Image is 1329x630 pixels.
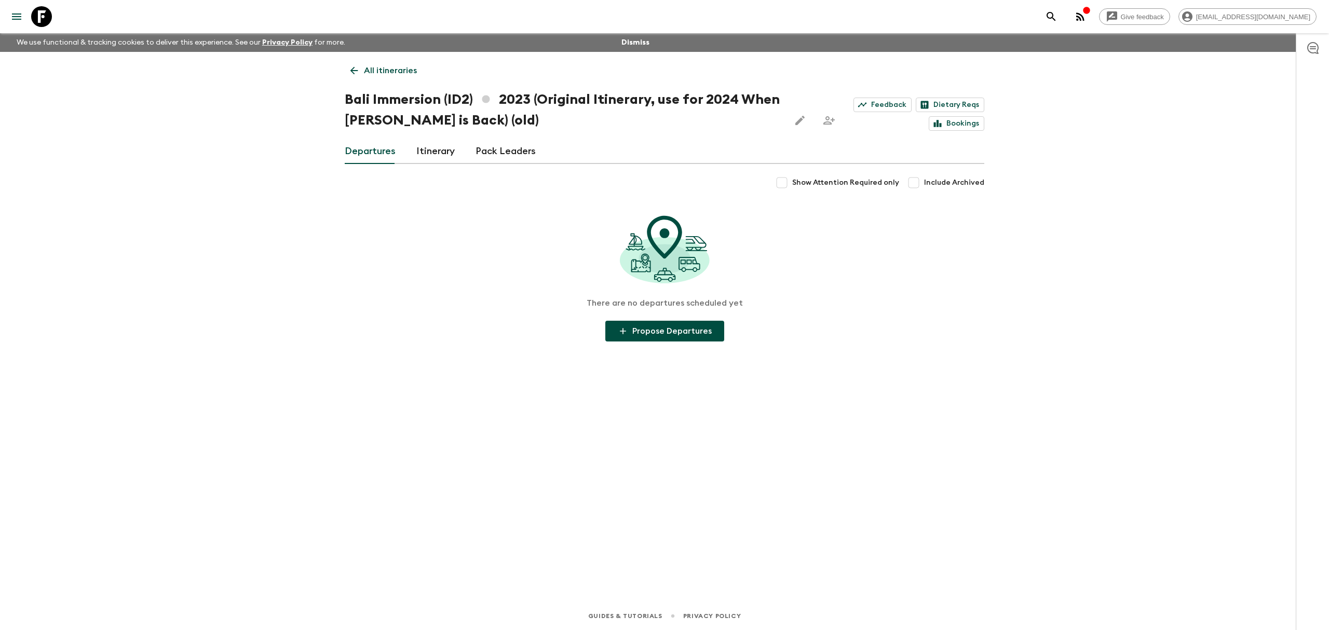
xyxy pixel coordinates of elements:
[929,116,984,131] a: Bookings
[916,98,984,112] a: Dietary Reqs
[1115,13,1170,21] span: Give feedback
[588,610,662,622] a: Guides & Tutorials
[587,298,743,308] p: There are no departures scheduled yet
[416,139,455,164] a: Itinerary
[1099,8,1170,25] a: Give feedback
[1190,13,1316,21] span: [EMAIL_ADDRESS][DOMAIN_NAME]
[819,110,839,131] span: Share this itinerary
[853,98,912,112] a: Feedback
[1041,6,1062,27] button: search adventures
[605,321,724,341] button: Propose Departures
[924,177,984,188] span: Include Archived
[790,110,810,131] button: Edit this itinerary
[1178,8,1317,25] div: [EMAIL_ADDRESS][DOMAIN_NAME]
[345,139,396,164] a: Departures
[262,39,313,46] a: Privacy Policy
[683,610,741,622] a: Privacy Policy
[619,35,652,50] button: Dismiss
[792,177,899,188] span: Show Attention Required only
[476,139,536,164] a: Pack Leaders
[12,33,349,52] p: We use functional & tracking cookies to deliver this experience. See our for more.
[345,60,423,81] a: All itineraries
[364,64,417,77] p: All itineraries
[6,6,27,27] button: menu
[345,89,781,131] h1: Bali Immersion (ID2) 2023 (Original Itinerary, use for 2024 When [PERSON_NAME] is Back) (old)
